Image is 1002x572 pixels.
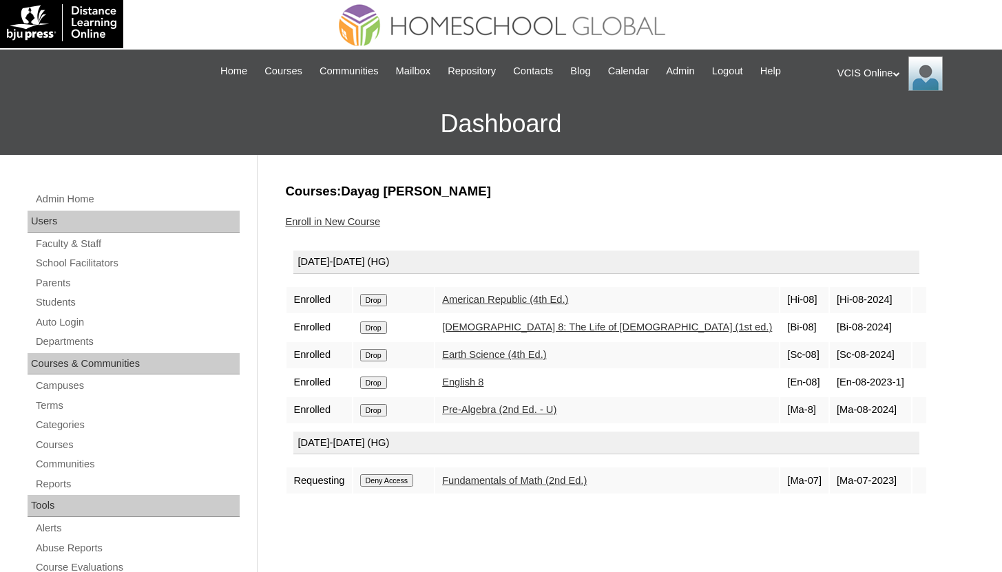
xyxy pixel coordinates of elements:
[293,432,919,455] div: [DATE]-[DATE] (HG)
[442,294,568,305] a: American Republic (4th Ed.)
[442,404,556,415] a: Pre-Algebra (2nd Ed. - U)
[285,182,967,200] h3: Courses:Dayag [PERSON_NAME]
[34,377,240,394] a: Campuses
[28,353,240,375] div: Courses & Communities
[753,63,788,79] a: Help
[360,294,387,306] input: Drop
[705,63,750,79] a: Logout
[286,370,351,396] td: Enrolled
[360,349,387,361] input: Drop
[441,63,503,79] a: Repository
[28,495,240,517] div: Tools
[264,63,302,79] span: Courses
[360,474,414,487] input: Deny Access
[34,476,240,493] a: Reports
[34,456,240,473] a: Communities
[34,397,240,414] a: Terms
[608,63,649,79] span: Calendar
[34,191,240,208] a: Admin Home
[780,315,828,341] td: [Bi-08]
[513,63,553,79] span: Contacts
[780,370,828,396] td: [En-08]
[442,321,772,332] a: [DEMOGRAPHIC_DATA] 8: The Life of [DEMOGRAPHIC_DATA] (1st ed.)
[286,287,351,313] td: Enrolled
[286,397,351,423] td: Enrolled
[830,287,911,313] td: [Hi-08-2024]
[220,63,247,79] span: Home
[34,294,240,311] a: Students
[396,63,431,79] span: Mailbox
[442,349,547,360] a: Earth Science (4th Ed.)
[258,63,309,79] a: Courses
[293,251,919,274] div: [DATE]-[DATE] (HG)
[313,63,386,79] a: Communities
[389,63,438,79] a: Mailbox
[780,467,828,494] td: [Ma-07]
[760,63,781,79] span: Help
[780,287,828,313] td: [Hi-08]
[830,315,911,341] td: [Bi-08-2024]
[448,63,496,79] span: Repository
[780,397,828,423] td: [Ma-8]
[213,63,254,79] a: Home
[506,63,560,79] a: Contacts
[908,56,943,91] img: VCIS Online Admin
[360,377,387,389] input: Drop
[666,63,695,79] span: Admin
[285,216,380,227] a: Enroll in New Course
[570,63,590,79] span: Blog
[7,93,995,155] h3: Dashboard
[28,211,240,233] div: Users
[360,321,387,334] input: Drop
[286,467,351,494] td: Requesting
[830,467,911,494] td: [Ma-07-2023]
[837,56,988,91] div: VCIS Online
[34,436,240,454] a: Courses
[830,370,911,396] td: [En-08-2023-1]
[360,404,387,416] input: Drop
[320,63,379,79] span: Communities
[34,520,240,537] a: Alerts
[601,63,656,79] a: Calendar
[34,333,240,350] a: Departments
[34,540,240,557] a: Abuse Reports
[563,63,597,79] a: Blog
[830,342,911,368] td: [Sc-08-2024]
[286,342,351,368] td: Enrolled
[34,235,240,253] a: Faculty & Staff
[659,63,702,79] a: Admin
[34,255,240,272] a: School Facilitators
[34,416,240,434] a: Categories
[780,342,828,368] td: [Sc-08]
[7,4,116,41] img: logo-white.png
[712,63,743,79] span: Logout
[286,315,351,341] td: Enrolled
[830,397,911,423] td: [Ma-08-2024]
[442,475,587,486] a: Fundamentals of Math (2nd Ed.)
[34,314,240,331] a: Auto Login
[34,275,240,292] a: Parents
[442,377,483,388] a: English 8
